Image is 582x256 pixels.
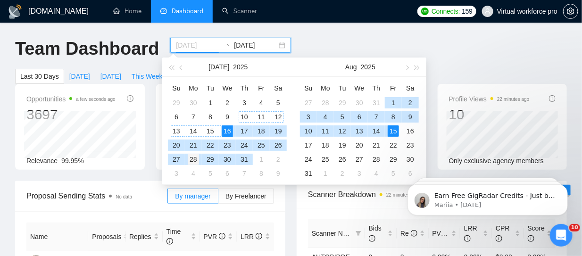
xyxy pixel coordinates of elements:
[368,152,385,166] td: 2025-08-28
[113,7,141,15] a: homeHome
[386,192,418,198] time: 22 minutes ago
[222,154,233,165] div: 30
[449,157,544,165] span: Only exclusive agency members
[405,111,416,123] div: 9
[368,96,385,110] td: 2025-07-31
[222,125,233,137] div: 16
[317,138,334,152] td: 2025-08-18
[168,138,185,152] td: 2025-07-20
[185,81,202,96] th: Mo
[256,111,267,123] div: 11
[270,81,287,96] th: Sa
[300,166,317,181] td: 2025-08-31
[175,192,210,200] span: By manager
[222,168,233,179] div: 6
[171,154,182,165] div: 27
[273,168,284,179] div: 9
[385,110,402,124] td: 2025-08-08
[270,166,287,181] td: 2025-08-09
[354,154,365,165] div: 27
[368,138,385,152] td: 2025-08-21
[26,106,116,124] div: 3697
[400,230,417,237] span: Re
[303,125,314,137] div: 10
[334,138,351,152] td: 2025-08-19
[8,4,23,19] img: logo
[188,111,199,123] div: 7
[26,93,116,105] span: Opportunities
[205,154,216,165] div: 29
[270,96,287,110] td: 2025-07-05
[205,140,216,151] div: 22
[303,168,314,179] div: 31
[317,110,334,124] td: 2025-08-04
[354,168,365,179] div: 3
[320,168,331,179] div: 1
[253,166,270,181] td: 2025-08-08
[205,125,216,137] div: 15
[100,71,121,82] span: [DATE]
[253,152,270,166] td: 2025-08-01
[405,97,416,108] div: 2
[402,96,419,110] td: 2025-08-02
[405,125,416,137] div: 16
[421,8,429,15] img: upwork-logo.png
[402,81,419,96] th: Sa
[449,106,530,124] div: 10
[256,154,267,165] div: 1
[462,6,472,17] span: 159
[253,96,270,110] td: 2025-07-04
[270,138,287,152] td: 2025-07-26
[497,97,529,102] time: 22 minutes ago
[239,154,250,165] div: 31
[273,125,284,137] div: 19
[171,140,182,151] div: 20
[385,152,402,166] td: 2025-08-29
[171,97,182,108] div: 29
[273,154,284,165] div: 2
[116,194,132,199] span: No data
[223,41,230,49] span: to
[20,71,59,82] span: Last 30 Days
[202,152,219,166] td: 2025-07-29
[337,168,348,179] div: 2
[270,124,287,138] td: 2025-07-19
[219,81,236,96] th: We
[300,124,317,138] td: 2025-08-10
[402,124,419,138] td: 2025-08-16
[76,97,115,102] time: a few seconds ago
[188,125,199,137] div: 14
[239,168,250,179] div: 7
[166,228,181,246] span: Time
[371,125,382,137] div: 14
[171,168,182,179] div: 3
[168,166,185,181] td: 2025-08-03
[185,138,202,152] td: 2025-07-21
[368,124,385,138] td: 2025-08-14
[253,81,270,96] th: Fr
[351,81,368,96] th: We
[484,8,491,15] span: user
[236,152,253,166] td: 2025-07-31
[369,235,375,242] span: info-circle
[256,233,262,239] span: info-circle
[368,110,385,124] td: 2025-08-07
[239,125,250,137] div: 17
[351,110,368,124] td: 2025-08-06
[337,111,348,123] div: 5
[402,110,419,124] td: 2025-08-09
[204,233,226,240] span: PVR
[317,124,334,138] td: 2025-08-11
[236,166,253,181] td: 2025-08-07
[320,97,331,108] div: 28
[300,152,317,166] td: 2025-08-24
[256,168,267,179] div: 8
[351,152,368,166] td: 2025-08-27
[563,4,578,19] button: setting
[241,233,262,240] span: LRR
[563,8,578,15] a: setting
[270,152,287,166] td: 2025-08-02
[393,165,582,231] iframe: Intercom notifications message
[354,111,365,123] div: 6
